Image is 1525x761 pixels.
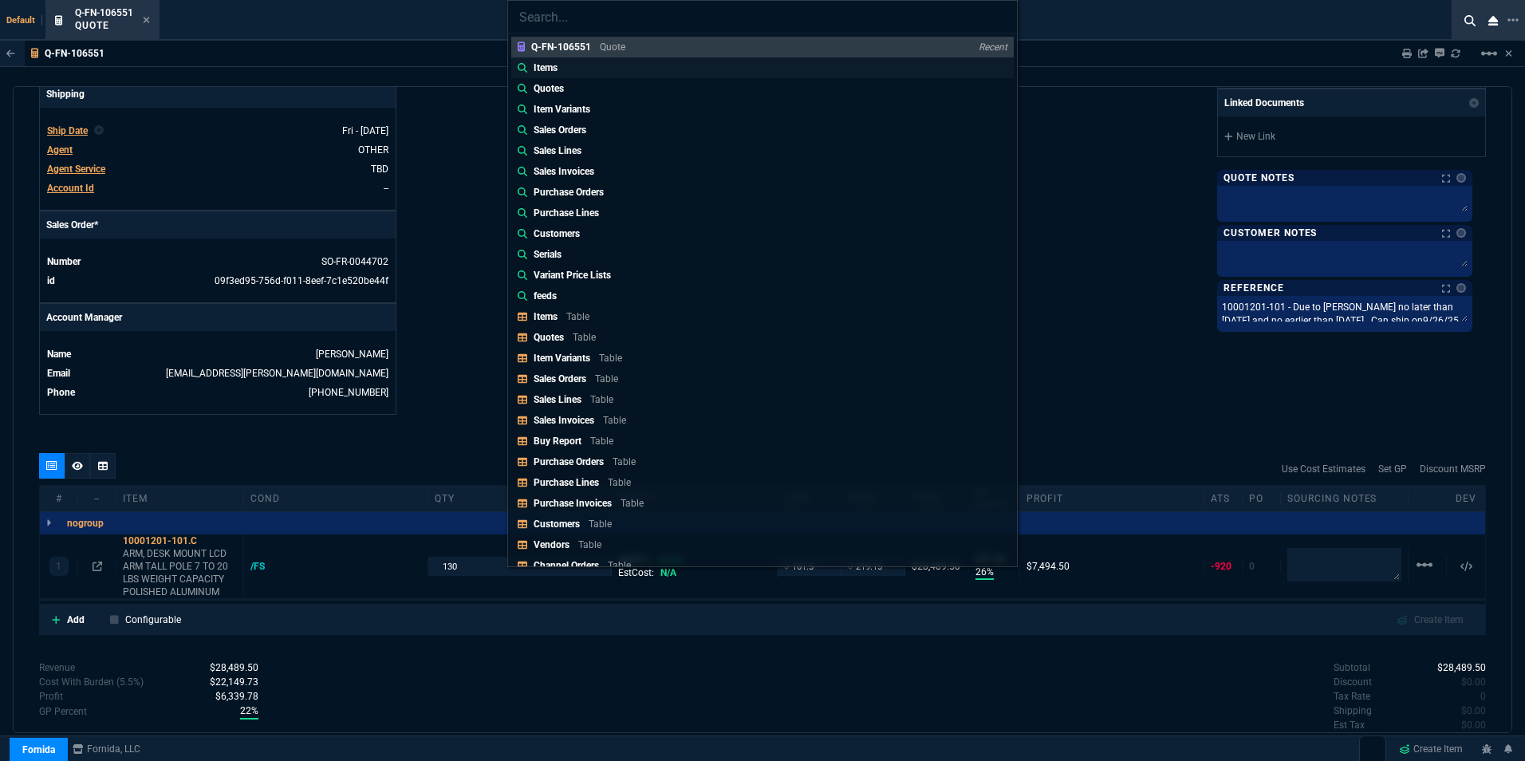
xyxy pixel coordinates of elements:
p: Channel Orders [534,560,599,571]
p: Sales Orders [534,373,586,384]
p: Table [573,332,596,343]
p: Quotes [534,332,564,343]
p: Variant Price Lists [534,268,611,282]
p: Sales Invoices [534,415,594,426]
p: Sales Invoices [534,164,594,179]
a: Create Item [1393,737,1469,761]
p: Purchase Invoices [534,498,612,509]
p: Table [603,415,626,426]
p: Purchase Orders [534,185,604,199]
p: Quotes [534,81,564,96]
p: Recent [979,41,1007,53]
p: Customers [534,227,580,241]
p: Table [613,456,636,467]
p: Items [534,61,558,75]
p: Serials [534,247,562,262]
p: Items [534,311,558,322]
p: Sales Orders [534,123,586,137]
p: feeds [534,289,557,303]
p: Sales Lines [534,144,581,158]
p: Sales Lines [534,394,581,405]
p: Q-FN-106551 [531,41,591,53]
p: Purchase Lines [534,206,599,220]
p: Table [608,477,631,488]
p: Item Variants [534,353,590,364]
p: Table [621,498,644,509]
input: Search... [508,1,1017,33]
p: Table [590,394,613,405]
p: Vendors [534,539,569,550]
p: Table [578,539,601,550]
p: Table [608,560,631,571]
a: msbcCompanyName [68,742,145,756]
p: Table [590,436,613,447]
p: Item Variants [534,102,590,116]
p: Customers [534,519,580,530]
p: Purchase Orders [534,456,604,467]
p: Table [566,311,589,322]
p: Table [589,519,612,530]
p: Table [595,373,618,384]
p: Table [599,353,622,364]
p: Quote [600,41,625,53]
p: Buy Report [534,436,581,447]
p: Purchase Lines [534,477,599,488]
